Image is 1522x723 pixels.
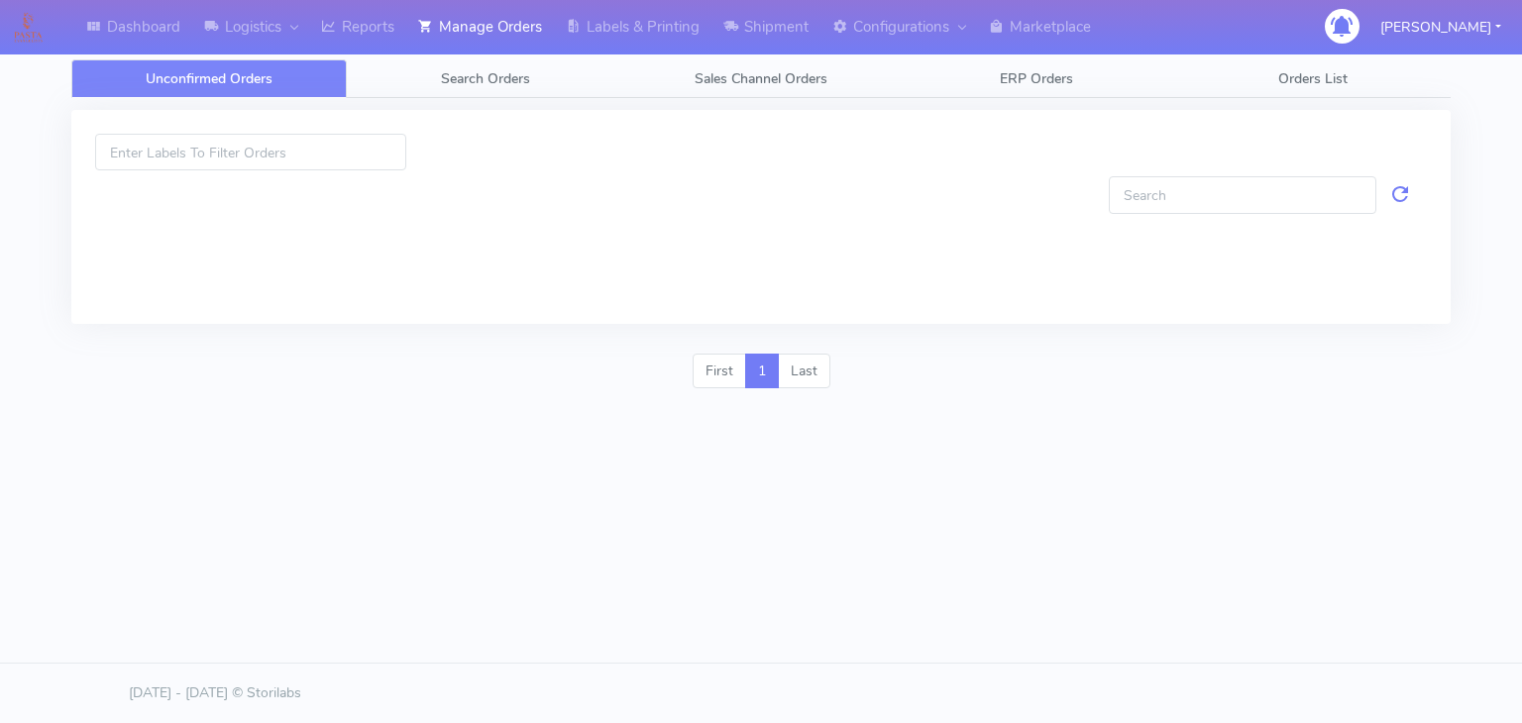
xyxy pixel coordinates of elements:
[441,69,530,88] span: Search Orders
[146,69,272,88] span: Unconfirmed Orders
[1109,176,1376,213] input: Search
[95,134,406,170] input: Enter Labels To Filter Orders
[695,69,827,88] span: Sales Channel Orders
[1000,69,1073,88] span: ERP Orders
[1365,7,1516,48] button: [PERSON_NAME]
[1278,69,1348,88] span: Orders List
[745,354,779,389] a: 1
[71,59,1451,98] ul: Tabs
